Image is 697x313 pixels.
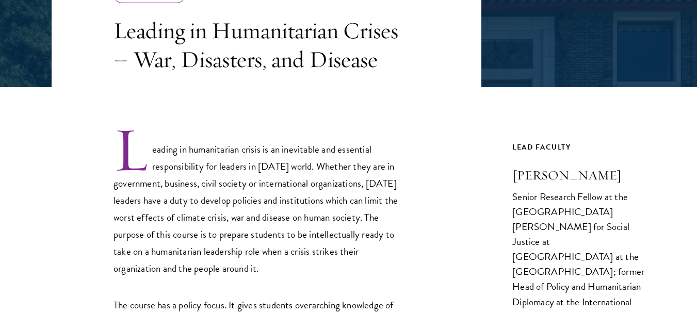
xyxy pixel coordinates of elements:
div: Lead Faculty [512,141,645,154]
p: Leading in humanitarian crisis is an inevitable and essential responsibility for leaders in [DATE... [114,126,408,277]
h3: Leading in Humanitarian Crises – War, Disasters, and Disease [114,16,408,74]
h3: [PERSON_NAME] [512,167,645,184]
